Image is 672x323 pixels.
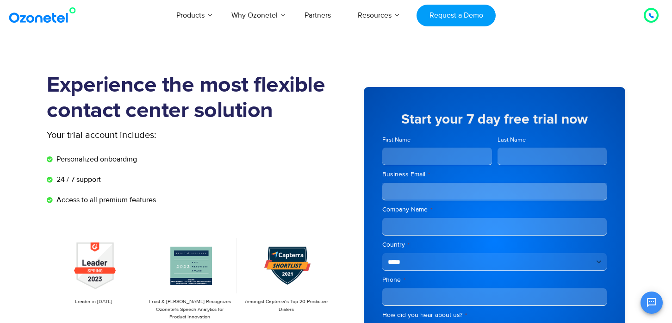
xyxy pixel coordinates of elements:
[54,194,156,205] span: Access to all premium features
[641,292,663,314] button: Open chat
[382,311,607,320] label: How did you hear about us?
[47,73,336,124] h1: Experience the most flexible contact center solution
[47,128,267,142] p: Your trial account includes:
[54,154,137,165] span: Personalized onboarding
[51,298,136,306] p: Leader in [DATE]
[498,136,607,144] label: Last Name
[382,240,607,249] label: Country
[382,112,607,126] h5: Start your 7 day free trial now
[417,5,496,26] a: Request a Demo
[244,298,329,313] p: Amongst Capterra’s Top 20 Predictive Dialers
[382,136,492,144] label: First Name
[382,170,607,179] label: Business Email
[54,174,101,185] span: 24 / 7 support
[148,298,232,321] p: Frost & [PERSON_NAME] Recognizes Ozonetel's Speech Analytics for Product Innovation
[382,275,607,285] label: Phone
[382,205,607,214] label: Company Name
